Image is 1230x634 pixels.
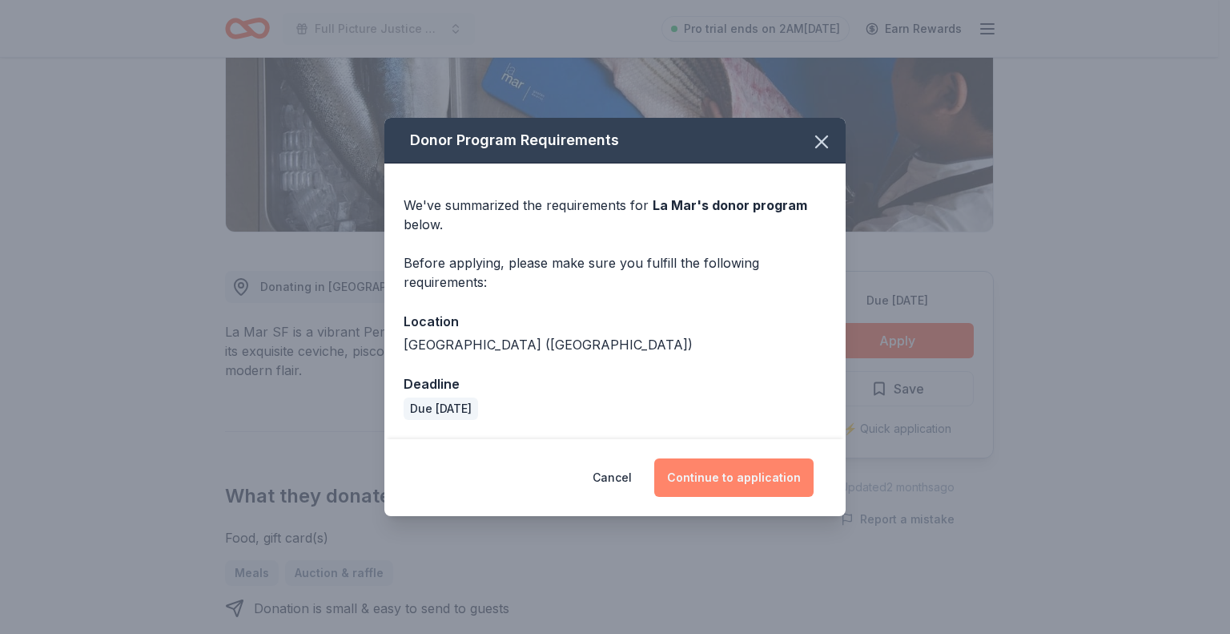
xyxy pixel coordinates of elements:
[654,458,814,497] button: Continue to application
[404,398,478,420] div: Due [DATE]
[404,335,826,354] div: [GEOGRAPHIC_DATA] ([GEOGRAPHIC_DATA])
[404,196,826,234] div: We've summarized the requirements for below.
[404,374,826,394] div: Deadline
[404,311,826,332] div: Location
[404,253,826,292] div: Before applying, please make sure you fulfill the following requirements:
[593,458,632,497] button: Cancel
[384,118,846,164] div: Donor Program Requirements
[653,197,807,213] span: La Mar 's donor program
